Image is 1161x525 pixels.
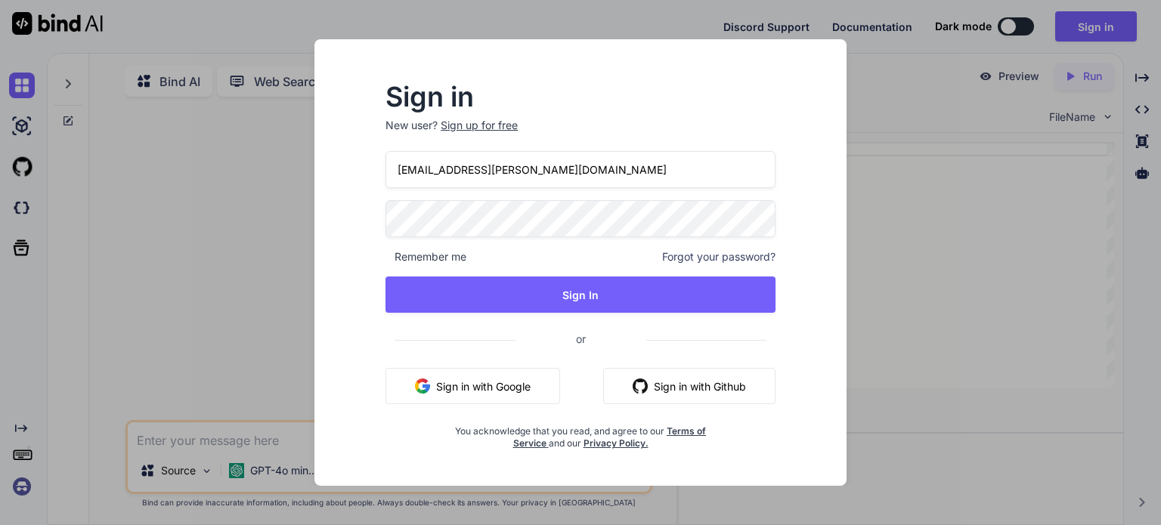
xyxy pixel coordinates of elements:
a: Terms of Service [513,425,707,449]
span: Remember me [385,249,466,264]
span: or [515,320,646,357]
div: Sign up for free [441,118,518,133]
button: Sign in with Github [603,368,776,404]
input: Login or Email [385,151,776,188]
p: New user? [385,118,776,151]
img: github [633,378,648,394]
span: Forgot your password? [662,249,776,264]
h2: Sign in [385,85,776,109]
div: You acknowledge that you read, and agree to our and our [450,416,711,449]
img: google [415,378,430,394]
button: Sign In [385,276,776,313]
button: Sign in with Google [385,368,560,404]
a: Privacy Policy. [584,437,649,449]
